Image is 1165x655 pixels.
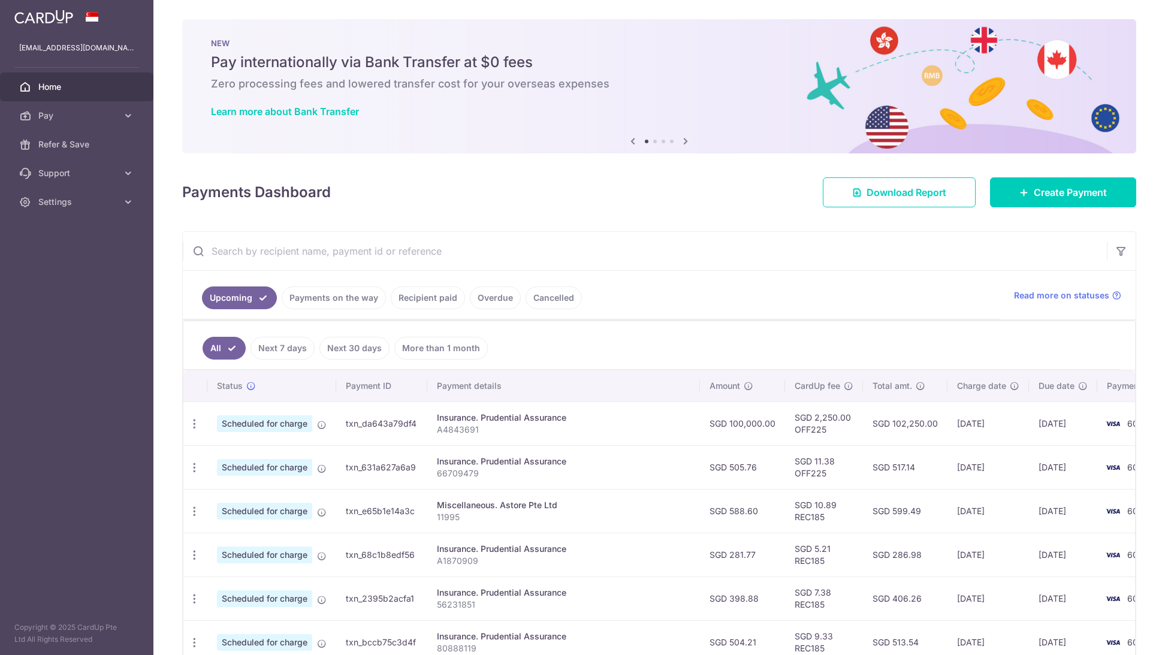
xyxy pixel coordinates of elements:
span: 6070 [1127,550,1148,560]
a: Download Report [823,177,976,207]
span: Amount [710,380,740,392]
a: Upcoming [202,286,277,309]
td: SGD 286.98 [863,533,947,576]
span: Scheduled for charge [217,415,312,432]
span: Total amt. [873,380,912,392]
div: Miscellaneous. Astore Pte Ltd [437,499,690,511]
td: txn_da643a79df4 [336,402,427,445]
h6: Zero processing fees and lowered transfer cost for your overseas expenses [211,77,1107,91]
div: Insurance. Prudential Assurance [437,630,690,642]
td: SGD 398.88 [700,576,785,620]
span: Support [38,167,117,179]
a: Read more on statuses [1014,289,1121,301]
a: All [203,337,246,360]
a: Payments on the way [282,286,386,309]
img: Bank Card [1101,548,1125,562]
th: Payment details [427,370,700,402]
p: 80888119 [437,642,690,654]
td: SGD 100,000.00 [700,402,785,445]
a: More than 1 month [394,337,488,360]
h5: Pay internationally via Bank Transfer at $0 fees [211,53,1107,72]
span: 6070 [1127,462,1148,472]
th: Payment ID [336,370,427,402]
td: SGD 406.26 [863,576,947,620]
td: [DATE] [947,402,1029,445]
td: SGD 10.89 REC185 [785,489,863,533]
span: Scheduled for charge [217,634,312,651]
span: Scheduled for charge [217,459,312,476]
td: txn_e65b1e14a3c [336,489,427,533]
iframe: Opens a widget where you can find more information [1088,619,1153,649]
span: Scheduled for charge [217,590,312,607]
a: Next 30 days [319,337,390,360]
span: Status [217,380,243,392]
td: [DATE] [947,445,1029,489]
span: Refer & Save [38,138,117,150]
input: Search by recipient name, payment id or reference [183,232,1107,270]
span: Pay [38,110,117,122]
td: [DATE] [947,533,1029,576]
div: Insurance. Prudential Assurance [437,587,690,599]
td: [DATE] [1029,489,1097,533]
span: Read more on statuses [1014,289,1109,301]
p: 66709479 [437,467,690,479]
img: Bank Card [1101,416,1125,431]
span: Download Report [867,185,946,200]
p: A1870909 [437,555,690,567]
img: Bank Card [1101,460,1125,475]
span: Scheduled for charge [217,547,312,563]
td: SGD 11.38 OFF225 [785,445,863,489]
div: Insurance. Prudential Assurance [437,412,690,424]
h4: Payments Dashboard [182,182,331,203]
td: txn_68c1b8edf56 [336,533,427,576]
td: [DATE] [1029,445,1097,489]
td: [DATE] [1029,533,1097,576]
img: Bank Card [1101,591,1125,606]
a: Cancelled [526,286,582,309]
span: 6070 [1127,593,1148,603]
td: [DATE] [947,576,1029,620]
td: SGD 517.14 [863,445,947,489]
td: [DATE] [947,489,1029,533]
span: Settings [38,196,117,208]
img: Bank Card [1101,504,1125,518]
div: Insurance. Prudential Assurance [437,543,690,555]
td: SGD 599.49 [863,489,947,533]
p: 56231851 [437,599,690,611]
img: Bank transfer banner [182,19,1136,153]
td: [DATE] [1029,402,1097,445]
span: Home [38,81,117,93]
span: 6070 [1127,418,1148,428]
td: SGD 5.21 REC185 [785,533,863,576]
td: SGD 505.76 [700,445,785,489]
p: 11995 [437,511,690,523]
span: Due date [1039,380,1075,392]
a: Overdue [470,286,521,309]
a: Create Payment [990,177,1136,207]
div: Insurance. Prudential Assurance [437,455,690,467]
td: txn_2395b2acfa1 [336,576,427,620]
span: CardUp fee [795,380,840,392]
td: txn_631a627a6a9 [336,445,427,489]
td: SGD 7.38 REC185 [785,576,863,620]
td: SGD 281.77 [700,533,785,576]
td: SGD 588.60 [700,489,785,533]
img: CardUp [14,10,73,24]
p: [EMAIL_ADDRESS][DOMAIN_NAME] [19,42,134,54]
span: Create Payment [1034,185,1107,200]
span: 6070 [1127,506,1148,516]
a: Learn more about Bank Transfer [211,105,359,117]
td: SGD 2,250.00 OFF225 [785,402,863,445]
td: [DATE] [1029,576,1097,620]
p: A4843691 [437,424,690,436]
a: Next 7 days [250,337,315,360]
td: SGD 102,250.00 [863,402,947,445]
a: Recipient paid [391,286,465,309]
span: Scheduled for charge [217,503,312,520]
p: NEW [211,38,1107,48]
span: Charge date [957,380,1006,392]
